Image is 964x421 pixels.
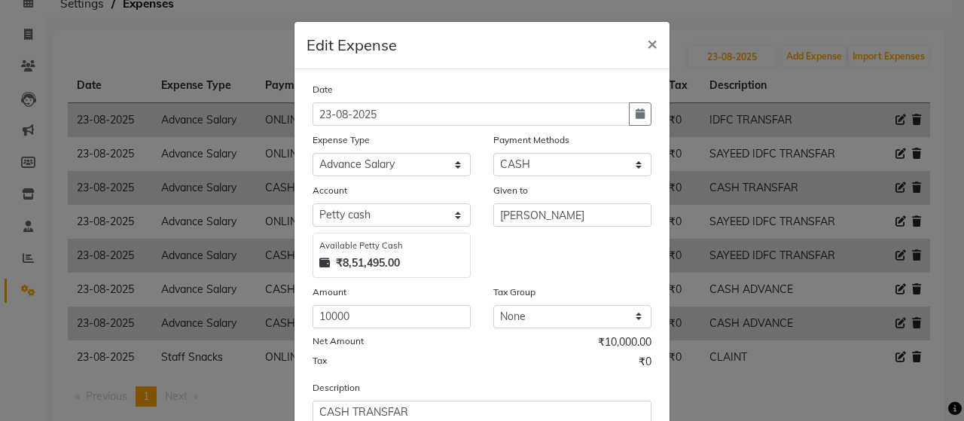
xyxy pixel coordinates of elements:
[313,305,471,328] input: Amount
[493,133,569,147] label: Payment Methods
[336,255,400,271] strong: ₹8,51,495.00
[598,334,651,354] span: ₹10,000.00
[639,354,651,374] span: ₹0
[493,203,651,227] input: Given to
[635,22,670,64] button: Close
[313,184,347,197] label: Account
[313,285,346,299] label: Amount
[313,334,364,348] label: Net Amount
[319,239,464,252] div: Available Petty Cash
[313,133,370,147] label: Expense Type
[313,354,327,368] label: Tax
[493,285,535,299] label: Tax Group
[313,83,333,96] label: Date
[493,184,528,197] label: Given to
[313,381,360,395] label: Description
[307,34,397,56] h5: Edit Expense
[647,32,657,54] span: ×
